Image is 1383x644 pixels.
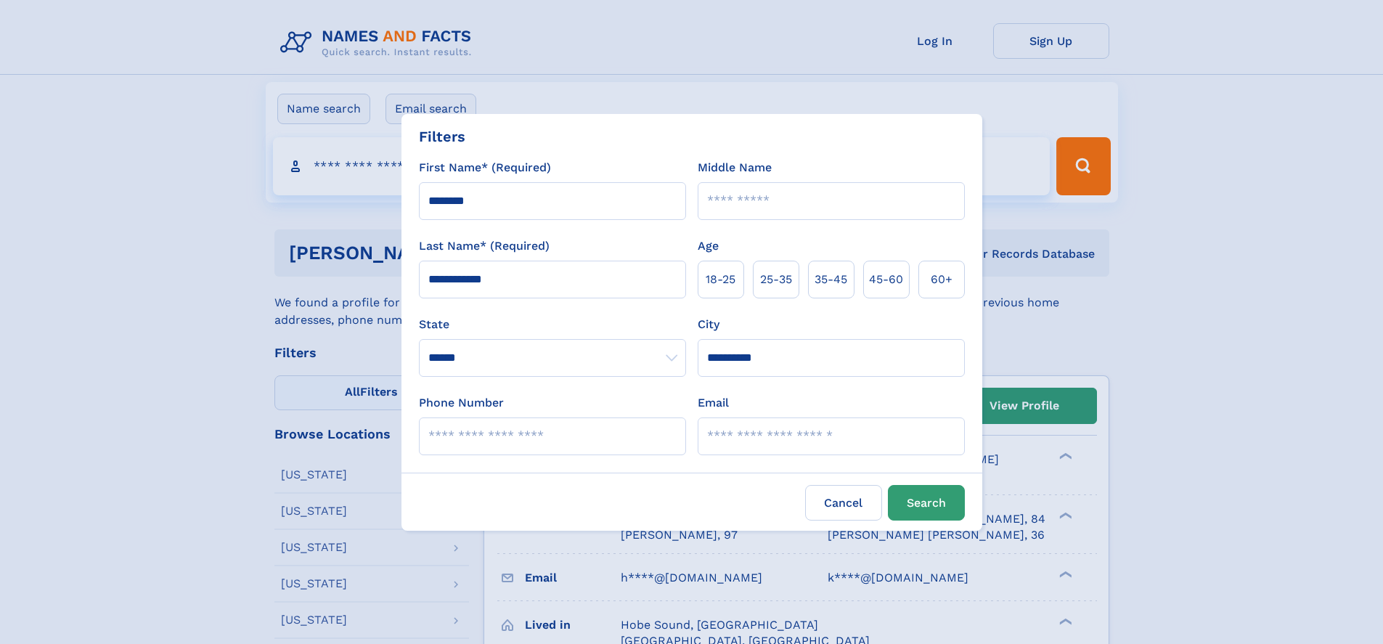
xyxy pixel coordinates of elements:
[888,485,965,521] button: Search
[419,237,550,255] label: Last Name* (Required)
[698,316,719,333] label: City
[698,237,719,255] label: Age
[760,271,792,288] span: 25‑35
[815,271,847,288] span: 35‑45
[869,271,903,288] span: 45‑60
[706,271,735,288] span: 18‑25
[419,126,465,147] div: Filters
[698,394,729,412] label: Email
[805,485,882,521] label: Cancel
[931,271,952,288] span: 60+
[419,316,686,333] label: State
[419,159,551,176] label: First Name* (Required)
[419,394,504,412] label: Phone Number
[698,159,772,176] label: Middle Name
